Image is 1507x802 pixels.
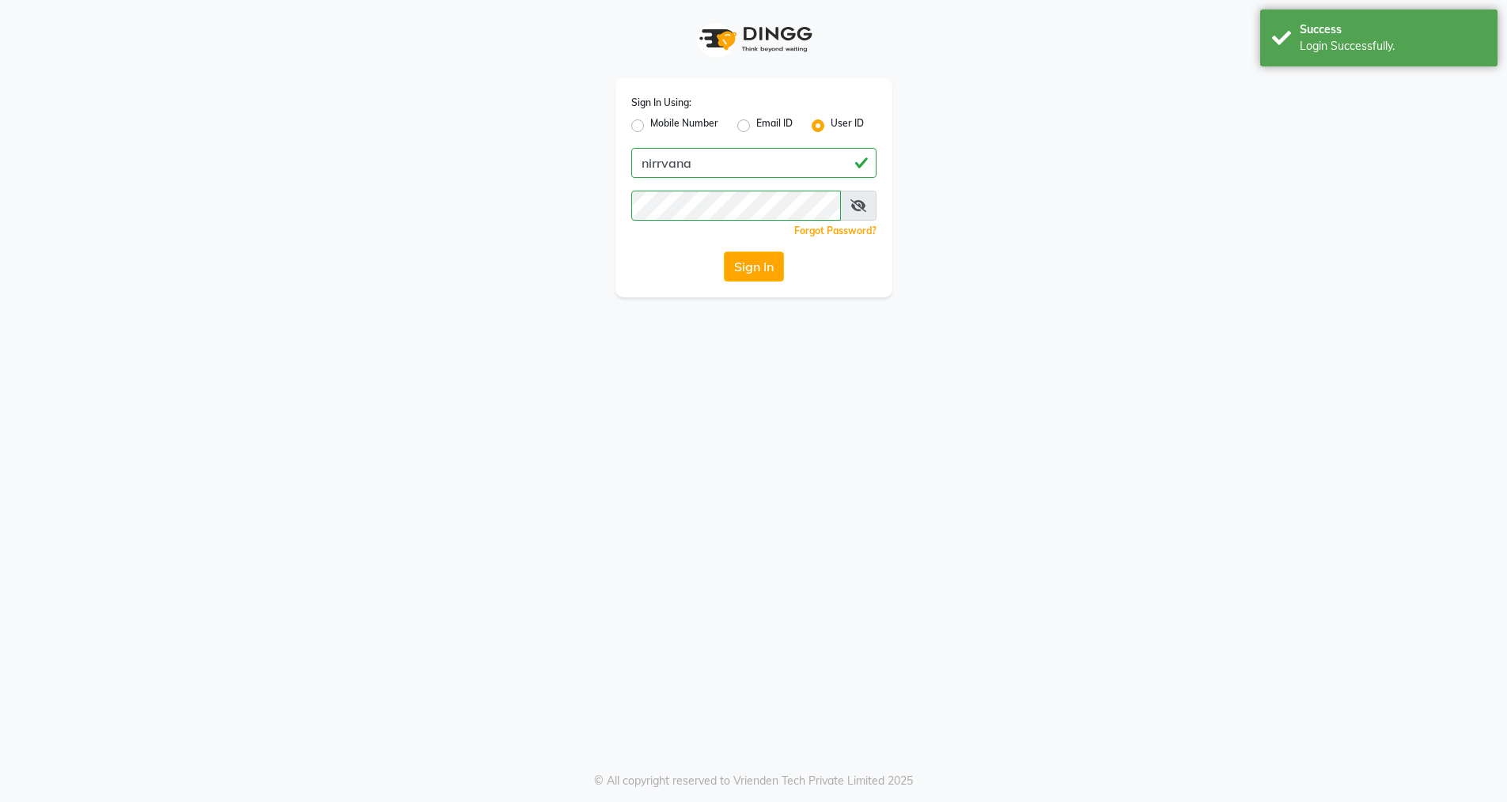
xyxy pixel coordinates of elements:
div: Success [1300,21,1486,38]
img: logo1.svg [691,16,817,62]
label: Email ID [756,116,793,135]
button: Sign In [724,252,784,282]
a: Forgot Password? [794,225,877,236]
input: Username [631,191,841,221]
label: User ID [831,116,864,135]
div: Login Successfully. [1300,38,1486,55]
label: Sign In Using: [631,96,691,110]
label: Mobile Number [650,116,718,135]
input: Username [631,148,877,178]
